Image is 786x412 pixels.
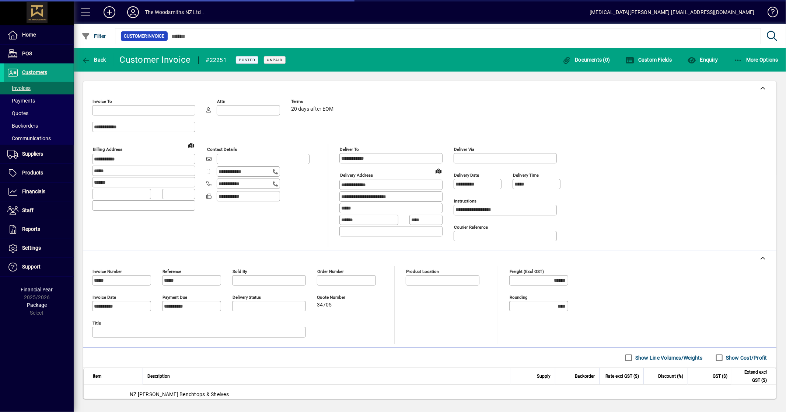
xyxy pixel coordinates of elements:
[562,57,610,63] span: Documents (0)
[92,295,116,300] mat-label: Invoice date
[4,258,74,276] a: Support
[22,207,34,213] span: Staff
[687,57,718,63] span: Enquiry
[7,85,31,91] span: Invoices
[217,99,225,104] mat-label: Attn
[92,269,122,274] mat-label: Invoice number
[4,239,74,257] a: Settings
[80,53,108,66] button: Back
[21,287,53,292] span: Financial Year
[22,264,41,270] span: Support
[4,120,74,132] a: Backorders
[713,372,727,380] span: GST ($)
[317,302,332,308] span: 34705
[4,183,74,201] a: Financials
[724,354,767,361] label: Show Cost/Profit
[22,151,43,157] span: Suppliers
[185,139,197,151] a: View on map
[737,368,767,384] span: Extend excl GST ($)
[22,69,47,75] span: Customers
[513,173,539,178] mat-label: Delivery time
[233,269,247,274] mat-label: Sold by
[734,57,779,63] span: More Options
[406,269,439,274] mat-label: Product location
[291,106,333,112] span: 20 days after EOM
[317,295,361,300] span: Quote number
[4,201,74,220] a: Staff
[624,53,674,66] button: Custom Fields
[233,295,261,300] mat-label: Delivery status
[81,57,106,63] span: Back
[27,302,47,308] span: Package
[685,53,720,66] button: Enquiry
[22,32,36,38] span: Home
[93,372,102,380] span: Item
[92,99,112,104] mat-label: Invoice To
[22,51,32,56] span: POS
[74,53,114,66] app-page-header-button: Back
[454,147,474,152] mat-label: Deliver via
[124,32,165,40] span: Customer Invoice
[454,225,488,230] mat-label: Courier Reference
[4,26,74,44] a: Home
[267,58,283,62] span: Unpaid
[147,372,170,380] span: Description
[7,110,28,116] span: Quotes
[340,147,359,152] mat-label: Deliver To
[575,372,595,380] span: Backorder
[22,170,43,176] span: Products
[22,188,45,194] span: Financials
[4,45,74,63] a: POS
[81,33,106,39] span: Filter
[510,269,544,274] mat-label: Freight (excl GST)
[7,98,35,104] span: Payments
[22,245,41,251] span: Settings
[454,173,479,178] mat-label: Delivery date
[590,6,755,18] div: [MEDICAL_DATA][PERSON_NAME] [EMAIL_ADDRESS][DOMAIN_NAME]
[121,6,145,19] button: Profile
[291,99,335,104] span: Terms
[22,226,40,232] span: Reports
[4,145,74,163] a: Suppliers
[239,58,255,62] span: Posted
[317,269,344,274] mat-label: Order number
[4,132,74,145] a: Communications
[634,354,703,361] label: Show Line Volumes/Weights
[120,54,191,66] div: Customer Invoice
[560,53,612,66] button: Documents (0)
[510,295,527,300] mat-label: Rounding
[7,135,51,141] span: Communications
[4,164,74,182] a: Products
[658,372,683,380] span: Discount (%)
[626,57,672,63] span: Custom Fields
[163,295,187,300] mat-label: Payment due
[732,53,780,66] button: More Options
[605,372,639,380] span: Rate excl GST ($)
[4,107,74,120] a: Quotes
[80,30,108,43] button: Filter
[762,1,777,25] a: Knowledge Base
[4,220,74,239] a: Reports
[433,165,444,177] a: View on map
[92,321,101,326] mat-label: Title
[4,82,74,94] a: Invoices
[454,198,476,204] mat-label: Instructions
[4,94,74,107] a: Payments
[163,269,181,274] mat-label: Reference
[7,123,38,129] span: Backorders
[206,54,227,66] div: #22251
[537,372,551,380] span: Supply
[145,6,204,18] div: The Woodsmiths NZ Ltd .
[98,6,121,19] button: Add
